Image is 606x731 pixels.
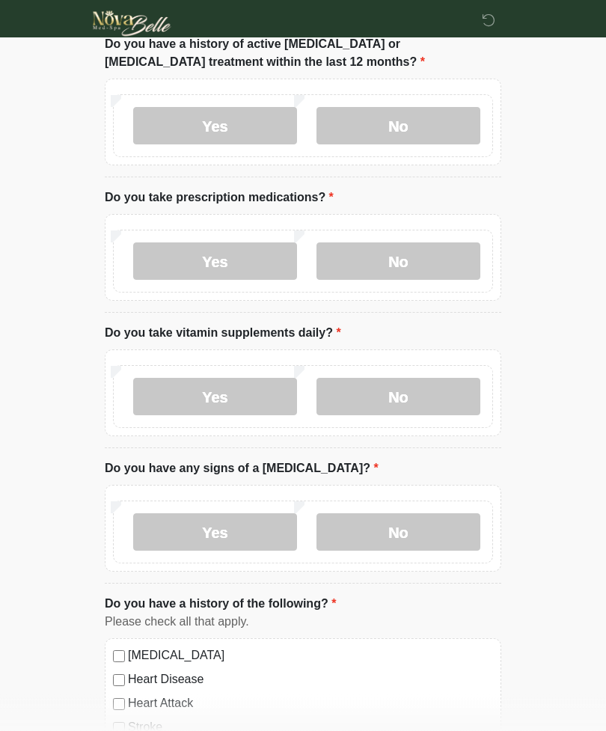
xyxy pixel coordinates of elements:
label: Do you have any signs of a [MEDICAL_DATA]? [105,460,379,478]
label: No [316,243,480,281]
div: Please check all that apply. [105,614,501,631]
label: Do you have a history of the following? [105,596,336,614]
label: Heart Attack [128,695,493,713]
label: Yes [133,108,297,145]
input: [MEDICAL_DATA] [113,651,125,663]
input: Heart Attack [113,699,125,711]
label: Heart Disease [128,671,493,689]
label: Yes [133,243,297,281]
label: No [316,379,480,416]
label: No [316,514,480,551]
input: Heart Disease [113,675,125,687]
label: Yes [133,379,297,416]
label: [MEDICAL_DATA] [128,647,493,665]
label: Do you take vitamin supplements daily? [105,325,341,343]
label: Do you take prescription medications? [105,189,334,207]
img: Novabelle medspa Logo [90,11,174,37]
label: Yes [133,514,297,551]
label: Do you have a history of active [MEDICAL_DATA] or [MEDICAL_DATA] treatment within the last 12 mon... [105,36,501,72]
label: No [316,108,480,145]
